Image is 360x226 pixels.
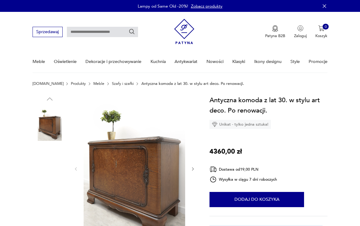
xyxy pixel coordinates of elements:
[33,82,64,86] a: [DOMAIN_NAME]
[209,165,277,173] div: Dostawa od 19,00 PLN
[254,51,282,72] a: Ikony designu
[141,82,244,86] p: Antyczna komoda z lat 30. w stylu art deco. Po renowacji.
[151,51,166,72] a: Kuchnia
[33,184,67,218] img: Zdjęcie produktu Antyczna komoda z lat 30. w stylu art deco. Po renowacji.
[323,24,329,30] div: 0
[209,176,277,183] div: Wysyłka w ciągu 7 dni roboczych
[71,82,86,86] a: Produkty
[272,25,278,32] img: Ikona medalu
[33,27,63,37] button: Sprzedawaj
[309,51,327,72] a: Promocje
[209,120,271,129] div: Unikat - tylko jedna sztuka!
[265,33,285,39] p: Patyna B2B
[209,192,304,207] button: Dodaj do koszyka
[33,30,63,34] a: Sprzedawaj
[85,51,141,72] a: Dekoracje i przechowywanie
[297,25,303,31] img: Ikonka użytkownika
[191,3,223,9] a: Zobacz produkty
[290,51,300,72] a: Style
[318,25,324,31] img: Ikona koszyka
[206,51,223,72] a: Nowości
[209,165,217,173] img: Ikona dostawy
[209,146,242,157] p: 4360,00 zł
[265,25,285,39] button: Patyna B2B
[232,51,245,72] a: Klasyki
[315,33,327,39] p: Koszyk
[129,29,135,35] button: Szukaj
[175,51,197,72] a: Antykwariat
[33,51,45,72] a: Meble
[174,17,195,46] img: Patyna - sklep z meblami i dekoracjami vintage
[315,25,327,39] button: 0Koszyk
[54,51,77,72] a: Oświetlenie
[112,82,134,86] a: Szafy i szafki
[265,25,285,39] a: Ikona medaluPatyna B2B
[33,106,67,141] img: Zdjęcie produktu Antyczna komoda z lat 30. w stylu art deco. Po renowacji.
[93,82,104,86] a: Meble
[212,122,217,127] img: Ikona diamentu
[209,95,327,116] h1: Antyczna komoda z lat 30. w stylu art deco. Po renowacji.
[138,3,188,9] p: Lampy od Same Old -20%!
[33,145,67,179] img: Zdjęcie produktu Antyczna komoda z lat 30. w stylu art deco. Po renowacji.
[294,25,307,39] button: Zaloguj
[294,33,307,39] p: Zaloguj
